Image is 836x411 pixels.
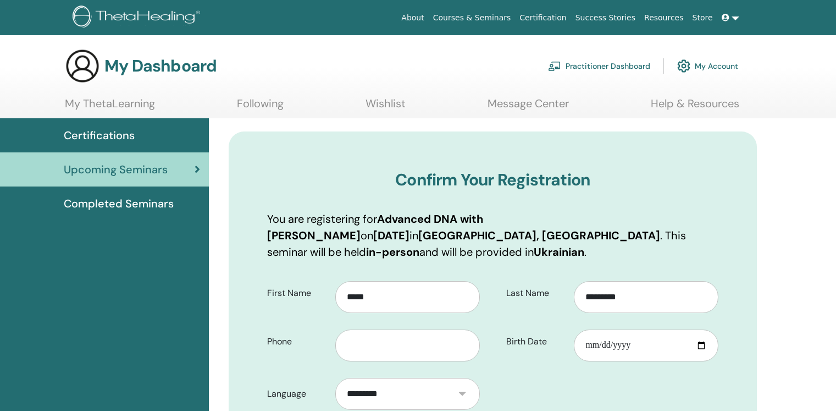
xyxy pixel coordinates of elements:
a: About [397,8,428,28]
label: Birth Date [498,331,574,352]
img: generic-user-icon.jpg [65,48,100,84]
a: My ThetaLearning [65,97,155,118]
b: [GEOGRAPHIC_DATA], [GEOGRAPHIC_DATA] [418,228,660,243]
a: Resources [640,8,688,28]
a: Wishlist [366,97,406,118]
h3: Confirm Your Registration [267,170,718,190]
b: [DATE] [373,228,409,243]
p: You are registering for on in . This seminar will be held and will be provided in . [267,211,718,260]
img: logo.png [73,6,204,30]
label: Language [259,383,335,404]
a: Certification [515,8,571,28]
span: Certifications [64,127,135,144]
label: Last Name [498,283,574,304]
b: in-person [366,245,419,259]
img: chalkboard-teacher.svg [548,61,561,71]
a: Help & Resources [651,97,739,118]
span: Completed Seminars [64,195,174,212]
span: Upcoming Seminars [64,161,168,178]
img: cog.svg [677,57,690,75]
a: Store [688,8,717,28]
label: First Name [259,283,335,304]
a: Courses & Seminars [429,8,516,28]
h3: My Dashboard [104,56,217,76]
a: My Account [677,54,738,78]
a: Success Stories [571,8,640,28]
a: Following [237,97,284,118]
a: Practitioner Dashboard [548,54,650,78]
b: Ukrainian [534,245,584,259]
label: Phone [259,331,335,352]
a: Message Center [488,97,569,118]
